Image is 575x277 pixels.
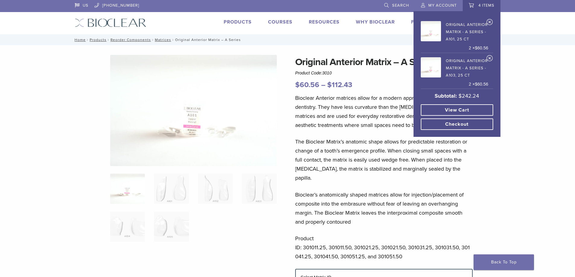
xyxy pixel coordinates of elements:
[411,19,451,25] a: Find A Doctor
[421,104,493,116] a: View cart
[224,19,252,25] a: Products
[110,38,151,42] a: Reorder Components
[295,234,473,261] p: Product ID: 301011.25, 301011.50, 301021.25, 301021.50, 301031.25, 301031.50, 301041.25, 301041.5...
[487,55,493,64] a: Remove Original Anterior Matrix - A Series - A103, 25 ct from cart
[392,3,409,8] span: Search
[110,212,145,242] img: Original Anterior Matrix - A Series - Image 5
[327,80,352,89] bdi: 112.43
[73,38,86,42] a: Home
[475,82,477,87] span: $
[295,71,332,75] span: Product Code:
[421,19,488,43] a: Original Anterior Matrix - A Series - A101, 25 ct
[421,118,493,130] a: Checkout
[198,174,233,204] img: Original Anterior Matrix - A Series - Image 3
[458,93,462,99] span: $
[268,19,292,25] a: Courses
[70,34,505,45] nav: Original Anterior Matrix – A Series
[327,80,332,89] span: $
[458,93,479,99] bdi: 242.24
[322,71,332,75] span: 3010
[295,93,473,130] p: Bioclear Anterior matrices allow for a modern approach to composite dentistry. They have less cur...
[421,55,488,79] a: Original Anterior Matrix - A Series - A103, 25 ct
[107,38,110,41] span: /
[469,81,488,88] span: 2 ×
[475,46,477,50] span: $
[295,55,473,69] h1: Original Anterior Matrix – A Series
[356,19,395,25] a: Why Bioclear
[428,3,457,8] span: My Account
[75,18,146,27] img: Bioclear
[295,80,319,89] bdi: 60.56
[110,174,145,204] img: Anterior-Original-A-Series-Matrices-324x324.jpg
[295,80,300,89] span: $
[242,174,276,204] img: Original Anterior Matrix - A Series - Image 4
[474,254,534,270] a: Back To Top
[421,21,441,41] img: Original Anterior Matrix - A Series - A101, 25 ct
[154,212,189,242] img: Original Anterior Matrix - A Series - Image 6
[154,174,189,204] img: Original Anterior Matrix - A Series - Image 2
[309,19,340,25] a: Resources
[295,190,473,226] p: Bioclear’s anatomically shaped matrices allow for injection/placement of composite into the embra...
[478,3,494,8] span: 4 items
[321,80,325,89] span: –
[295,137,473,182] p: The Bioclear Matrix’s anatomic shape allows for predictable restoration or change of a tooth’s em...
[475,46,488,50] bdi: 60.56
[469,45,488,52] span: 2 ×
[151,38,155,41] span: /
[487,19,493,28] a: Remove Original Anterior Matrix - A Series - A101, 25 ct from cart
[421,57,441,77] img: Original Anterior Matrix - A Series - A103, 25 ct
[435,93,457,99] strong: Subtotal:
[171,38,175,41] span: /
[475,82,488,87] bdi: 60.56
[86,38,90,41] span: /
[155,38,171,42] a: Matrices
[90,38,107,42] a: Products
[110,55,277,166] img: Anterior Original A Series Matrices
